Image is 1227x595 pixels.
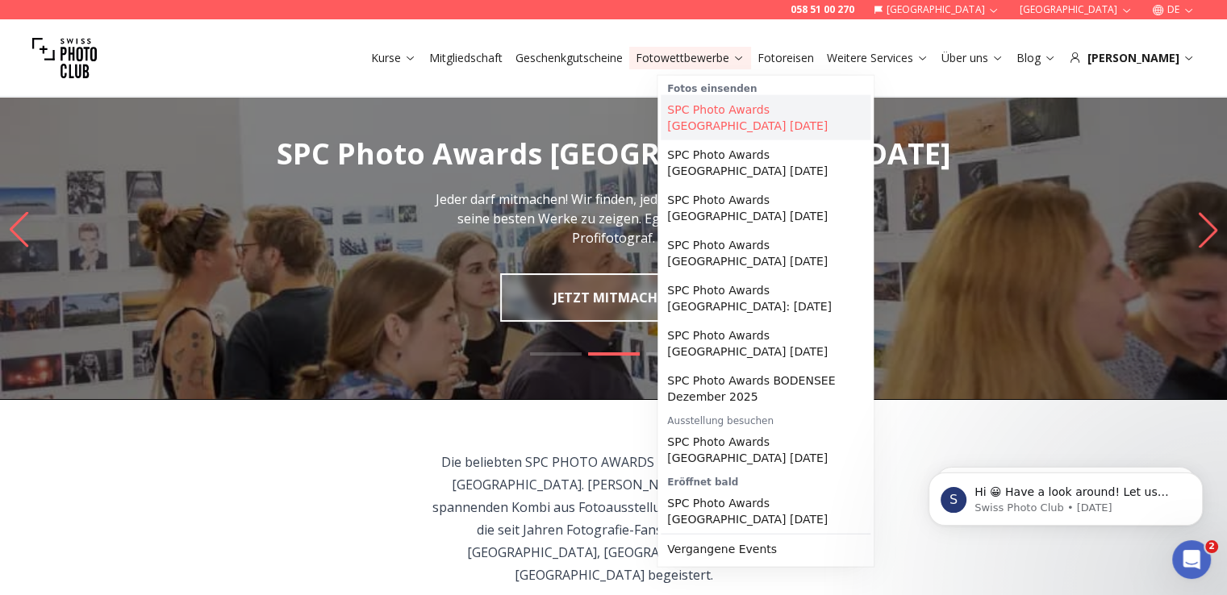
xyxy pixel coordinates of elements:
a: Blog [1016,50,1056,66]
a: SPC Photo Awards [GEOGRAPHIC_DATA] [DATE] [661,185,870,231]
div: [PERSON_NAME] [1069,50,1195,66]
button: Fotowettbewerbe [629,47,751,69]
a: SPC Photo Awards [GEOGRAPHIC_DATA] [DATE] [661,427,870,472]
a: SPC Photo Awards [GEOGRAPHIC_DATA] [DATE] [661,321,870,366]
a: 058 51 00 270 [791,3,854,16]
a: Kurse [371,50,416,66]
a: SPC Photo Awards [GEOGRAPHIC_DATA] [DATE] [661,489,870,534]
a: SPC Photo Awards [GEOGRAPHIC_DATA]: [DATE] [661,276,870,321]
div: Fotos einsenden [661,79,870,95]
iframe: Intercom notifications message [904,439,1227,551]
p: Jeder darf mitmachen! Wir finden, jeder verdient die Chance seine besten Werke zu zeigen. Egal ob... [433,189,795,248]
button: Mitgliedschaft [423,47,509,69]
div: Eröffnet bald [661,472,870,489]
p: Die beliebten SPC PHOTO AWARDS kommen wieder nach [GEOGRAPHIC_DATA]. [PERSON_NAME] mit bei dieser... [429,451,798,586]
div: Ausstellung besuchen [661,411,870,427]
a: Vergangene Events [661,535,870,564]
iframe: Intercom live chat [1172,540,1211,579]
button: Weitere Services [820,47,935,69]
a: SPC Photo Awards [GEOGRAPHIC_DATA] [DATE] [661,140,870,185]
a: Fotowettbewerbe [636,50,745,66]
a: JETZT MITMACHEN [500,273,728,322]
a: Über uns [941,50,1004,66]
a: Mitgliedschaft [429,50,503,66]
a: SPC Photo Awards [GEOGRAPHIC_DATA] [DATE] [661,95,870,140]
a: Geschenkgutscheine [515,50,623,66]
a: SPC Photo Awards [GEOGRAPHIC_DATA] [DATE] [661,231,870,276]
button: Über uns [935,47,1010,69]
button: Fotoreisen [751,47,820,69]
button: Kurse [365,47,423,69]
button: Blog [1010,47,1062,69]
a: Fotoreisen [757,50,814,66]
button: Geschenkgutscheine [509,47,629,69]
span: 2 [1205,540,1218,553]
img: Swiss photo club [32,26,97,90]
a: SPC Photo Awards BODENSEE Dezember 2025 [661,366,870,411]
a: Weitere Services [827,50,929,66]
